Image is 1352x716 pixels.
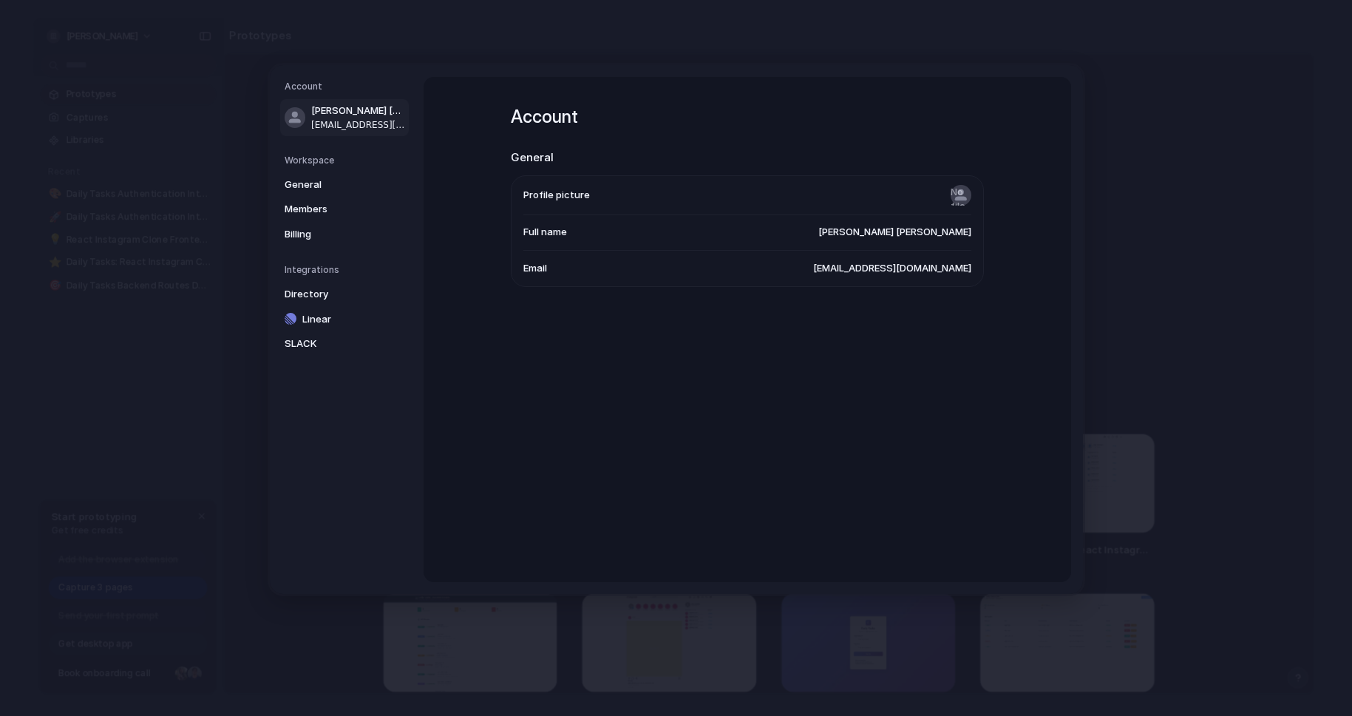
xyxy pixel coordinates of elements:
a: Linear [280,307,409,331]
a: Billing [280,222,409,246]
a: General [280,172,409,196]
span: Linear [302,311,397,326]
span: General [285,177,379,192]
span: Profile picture [523,188,590,203]
span: [PERSON_NAME] [PERSON_NAME] [311,104,406,118]
span: Directory [285,287,379,302]
a: Members [280,197,409,221]
span: [EMAIL_ADDRESS][DOMAIN_NAME] [813,261,971,276]
a: SLACK [280,332,409,356]
h5: Workspace [285,153,409,166]
span: Billing [285,226,379,241]
h5: Integrations [285,263,409,277]
h1: Account [511,104,984,130]
a: [PERSON_NAME] [PERSON_NAME][EMAIL_ADDRESS][DOMAIN_NAME] [280,99,409,136]
span: Members [285,202,379,217]
h5: Account [285,80,409,93]
span: [EMAIL_ADDRESS][DOMAIN_NAME] [311,118,406,131]
span: [PERSON_NAME] [PERSON_NAME] [818,225,971,240]
span: SLACK [285,337,379,351]
h2: General [511,149,984,166]
a: Directory [280,283,409,306]
span: Full name [523,225,567,240]
span: Email [523,261,547,276]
